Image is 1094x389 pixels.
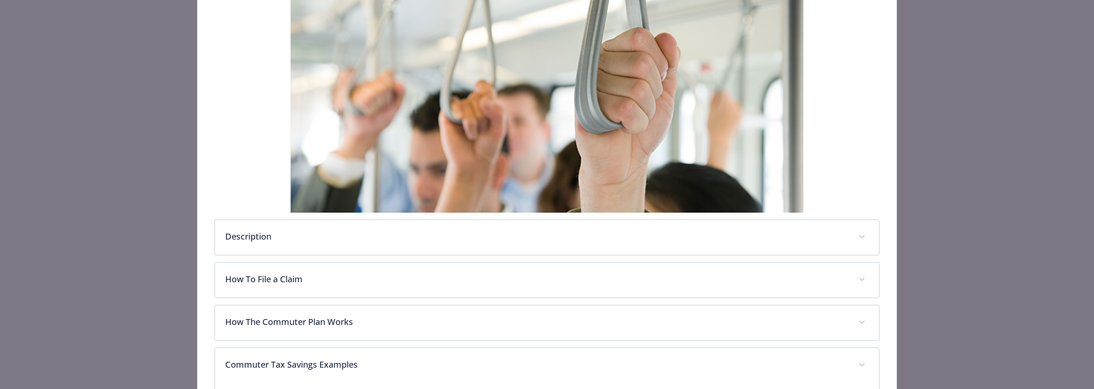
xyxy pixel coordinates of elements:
div: How To File a Claim [215,263,879,298]
p: Description [225,230,848,243]
div: How The Commuter Plan Works [215,305,879,340]
div: Commuter Tax Savings Examples [215,348,879,383]
div: Description [215,220,879,255]
p: How The Commuter Plan Works [225,316,848,328]
p: How To File a Claim [225,273,848,286]
p: Commuter Tax Savings Examples [225,358,848,371]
